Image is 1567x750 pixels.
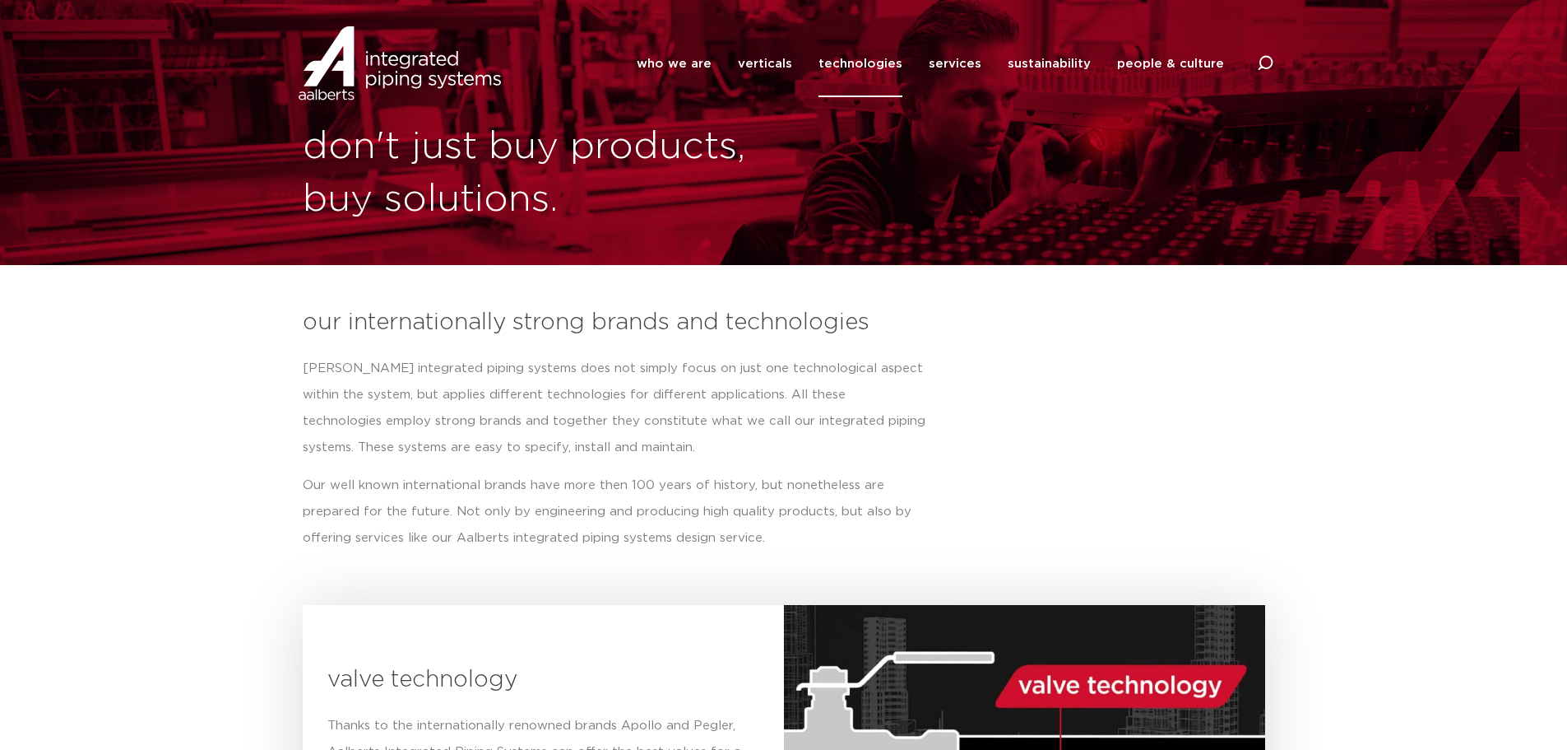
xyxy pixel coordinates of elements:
p: [PERSON_NAME] integrated piping systems does not simply focus on just one technological aspect wi... [303,356,929,461]
h3: valve technology [327,664,759,696]
h3: our internationally strong brands and technologies [303,306,1265,339]
a: verticals [738,30,792,97]
p: Our well known international brands have more then 100 years of history, but nonetheless are prep... [303,473,929,552]
a: who we are [637,30,712,97]
nav: Menu [637,30,1224,97]
a: sustainability [1008,30,1091,97]
h1: don't just buy products, buy solutions. [303,121,776,226]
a: technologies [818,30,902,97]
a: people & culture [1117,30,1224,97]
a: services [929,30,981,97]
